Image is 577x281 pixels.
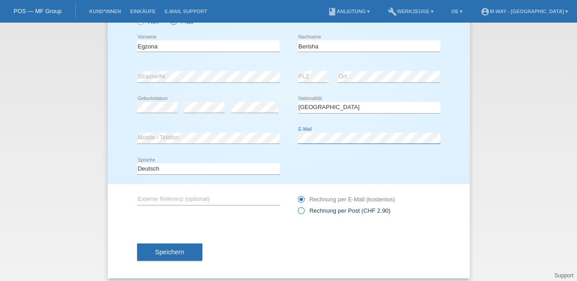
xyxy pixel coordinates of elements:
a: POS — MF Group [14,8,62,14]
a: bookAnleitung ▾ [323,9,374,14]
a: buildWerkzeuge ▾ [383,9,438,14]
input: Rechnung per E-Mail (kostenlos) [298,196,304,207]
label: Rechnung per Post (CHF 2.90) [298,207,391,214]
a: Kund*innen [85,9,125,14]
a: E-Mail Support [160,9,212,14]
a: Support [554,272,573,279]
i: build [388,7,397,16]
a: Einkäufe [125,9,160,14]
button: Speichern [137,243,202,261]
i: book [328,7,337,16]
span: Speichern [155,248,184,256]
a: DE ▾ [447,9,467,14]
input: Rechnung per Post (CHF 2.90) [298,207,304,219]
i: account_circle [481,7,490,16]
a: account_circlem-way - [GEOGRAPHIC_DATA] ▾ [476,9,572,14]
label: Rechnung per E-Mail (kostenlos) [298,196,395,203]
